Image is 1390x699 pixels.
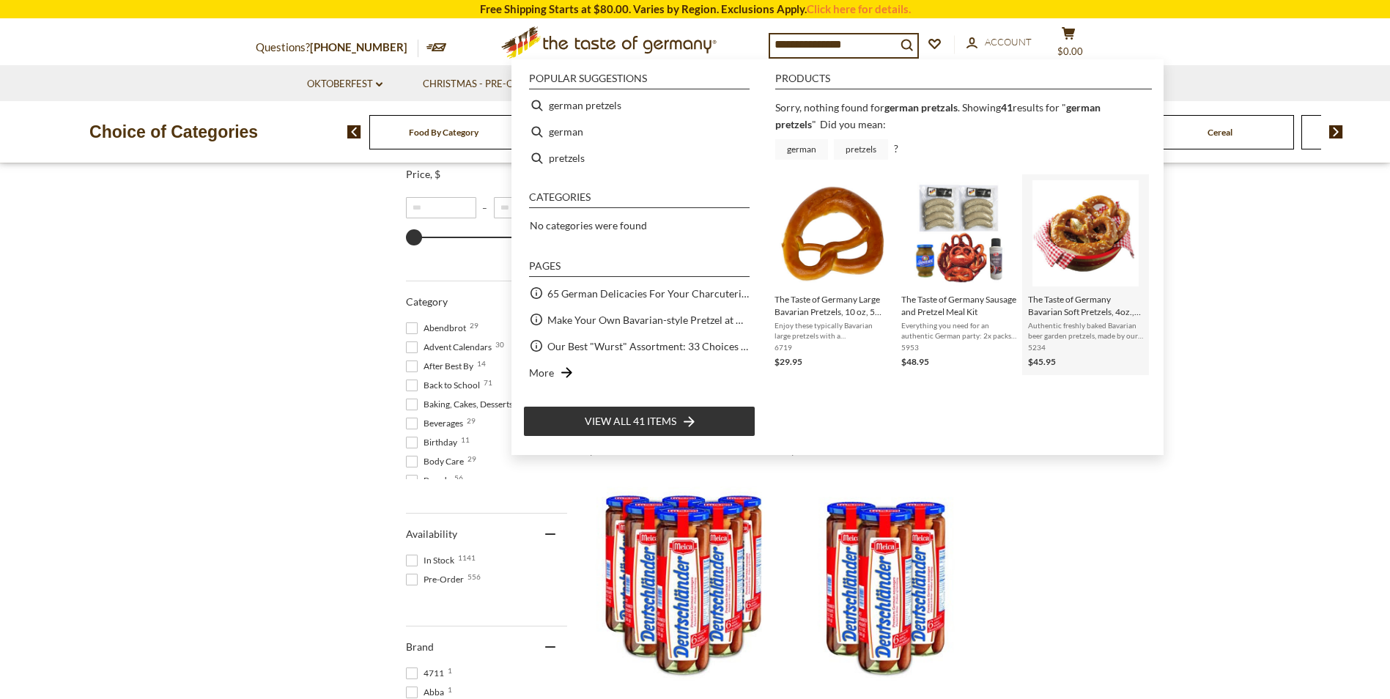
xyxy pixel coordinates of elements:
[511,59,1164,455] div: Instant Search Results
[775,118,898,154] div: Did you mean: ?
[470,322,478,329] span: 29
[523,359,755,385] li: More
[494,197,564,218] input: Maximum value
[901,342,1016,352] span: 5953
[1022,174,1149,375] li: The Taste of Germany Bavarian Soft Pretzels, 4oz., 20 pc., handmade and frozen
[495,341,504,348] span: 30
[406,528,457,540] span: Availability
[467,417,476,424] span: 29
[901,320,1016,341] span: Everything you need for an authentic German party: 2x packs (a total of 8 -10 sausages) of The Ta...
[585,413,676,429] span: View all 41 items
[1028,180,1143,369] a: The Taste of Germany Bavarian Soft Pretzels, 4oz., 20 pc., handmade and frozenAuthentic freshly b...
[256,38,418,57] p: Questions?
[769,174,895,375] li: The Taste of Germany Large Bavarian Pretzels, 10 oz, 5 pack
[458,554,476,561] span: 1141
[529,73,750,89] li: Popular suggestions
[1028,342,1143,352] span: 5234
[406,474,455,487] span: Breads
[775,101,960,114] span: Sorry, nothing found for .
[406,341,496,354] span: Advent Calendars
[775,320,890,341] span: Enjoy these typically Bavarian large pretzels with a [PERSON_NAME] of beer, fresh radish, sweet m...
[406,379,484,392] span: Back to School
[901,356,929,367] span: $48.95
[406,360,478,373] span: After Best By
[775,356,802,367] span: $29.95
[310,40,407,53] a: [PHONE_NUMBER]
[547,338,750,355] a: Our Best "Wurst" Assortment: 33 Choices For The Grillabend
[430,168,440,180] span: , $
[448,686,452,693] span: 1
[406,667,448,680] span: 4711
[1329,125,1343,138] img: next arrow
[406,573,468,586] span: Pre-Order
[406,197,476,218] input: Minimum value
[1057,45,1083,57] span: $0.00
[477,360,486,367] span: 14
[523,280,755,306] li: 65 German Delicacies For Your Charcuterie Board
[788,487,982,681] img: Special Offer! Meica Deutschlaender Sausages, 3 bottles
[467,455,476,462] span: 29
[347,125,361,138] img: previous arrow
[523,306,755,333] li: Make Your Own Bavarian-style Pretzel at Home
[775,180,890,369] a: The Taste of Germany Large Bavarian Pretzels, 10 oz, 5 packEnjoy these typically Bavarian large p...
[1208,127,1232,138] a: Cereal
[467,573,481,580] span: 556
[406,168,440,180] span: Price
[530,219,647,232] span: No categories were found
[476,202,494,213] span: –
[966,34,1032,51] a: Account
[529,192,750,208] li: Categories
[406,455,468,468] span: Body Care
[523,145,755,171] li: pretzels
[901,293,1016,318] span: The Taste of Germany Sausage and Pretzel Meal Kit
[406,398,517,411] span: Baking, Cakes, Desserts
[775,293,890,318] span: The Taste of Germany Large Bavarian Pretzels, 10 oz, 5 pack
[547,285,750,302] a: 65 German Delicacies For Your Charcuterie Board
[884,101,958,114] b: german pretzals
[1028,293,1143,318] span: The Taste of Germany Bavarian Soft Pretzels, 4oz., 20 pc., handmade and frozen
[406,322,470,335] span: Abendbrot
[1001,101,1013,114] b: 41
[423,76,548,92] a: Christmas - PRE-ORDER
[1047,26,1091,63] button: $0.00
[461,436,470,443] span: 11
[807,2,911,15] a: Click here for details.
[484,379,492,386] span: 71
[307,76,382,92] a: Oktoberfest
[529,261,750,277] li: Pages
[454,474,463,481] span: 56
[406,686,448,699] span: Abba
[834,139,888,160] a: pretzels
[775,139,828,160] a: german
[409,127,478,138] a: Food By Category
[406,436,462,449] span: Birthday
[406,295,448,308] span: Category
[547,311,750,328] a: Make Your Own Bavarian-style Pretzel at Home
[901,180,1016,369] a: The Taste of Germany Sausage and Pretzel Meal KitEverything you need for an authentic German part...
[406,640,434,653] span: Brand
[523,92,755,119] li: german pretzels
[775,73,1152,89] li: Products
[775,342,890,352] span: 6719
[985,36,1032,48] span: Account
[448,667,452,674] span: 1
[406,554,459,567] span: In Stock
[1028,356,1056,367] span: $45.95
[895,174,1022,375] li: The Taste of Germany Sausage and Pretzel Meal Kit
[523,333,755,359] li: Our Best "Wurst" Assortment: 33 Choices For The Grillabend
[1028,320,1143,341] span: Authentic freshly baked Bavarian beer garden pretzels, made by our [DEMOGRAPHIC_DATA] [PERSON_NAM...
[523,119,755,145] li: german
[523,406,755,437] li: View all 41 items
[406,417,467,430] span: Beverages
[586,487,780,681] img: Meica Deutschlaender Sausages, 6 bottles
